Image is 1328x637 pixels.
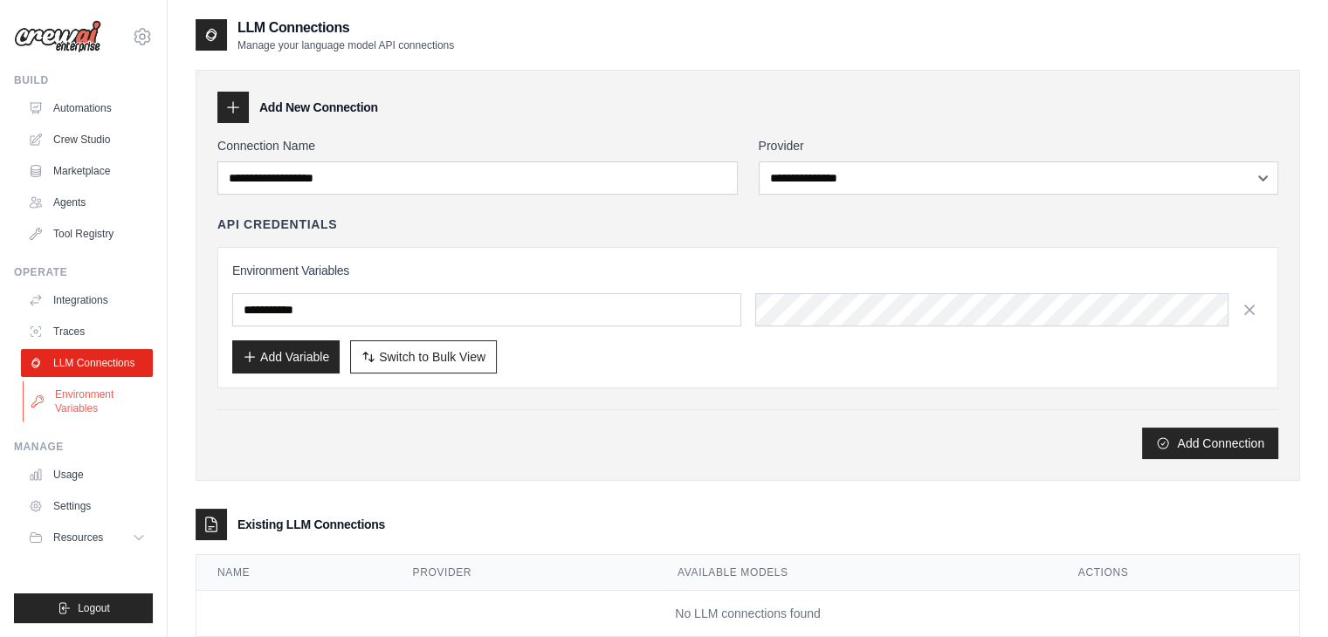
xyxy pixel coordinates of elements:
[196,591,1299,637] td: No LLM connections found
[392,555,657,591] th: Provider
[232,340,340,373] button: Add Variable
[14,20,101,53] img: Logo
[14,593,153,623] button: Logout
[21,492,153,520] a: Settings
[350,340,497,373] button: Switch to Bulk View
[14,73,153,87] div: Build
[21,188,153,216] a: Agents
[237,516,385,533] h3: Existing LLM Connections
[23,380,155,422] a: Environment Variables
[759,137,1279,154] label: Provider
[21,94,153,122] a: Automations
[21,157,153,185] a: Marketplace
[21,126,153,154] a: Crew Studio
[217,216,337,233] h4: API Credentials
[379,348,485,366] span: Switch to Bulk View
[21,524,153,551] button: Resources
[53,531,103,545] span: Resources
[14,265,153,279] div: Operate
[232,262,1263,279] h3: Environment Variables
[14,440,153,454] div: Manage
[1057,555,1299,591] th: Actions
[657,555,1057,591] th: Available Models
[237,17,454,38] h2: LLM Connections
[259,99,378,116] h3: Add New Connection
[78,601,110,615] span: Logout
[21,220,153,248] a: Tool Registry
[21,461,153,489] a: Usage
[237,38,454,52] p: Manage your language model API connections
[21,349,153,377] a: LLM Connections
[196,555,392,591] th: Name
[21,318,153,346] a: Traces
[21,286,153,314] a: Integrations
[217,137,738,154] label: Connection Name
[1142,428,1278,459] button: Add Connection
